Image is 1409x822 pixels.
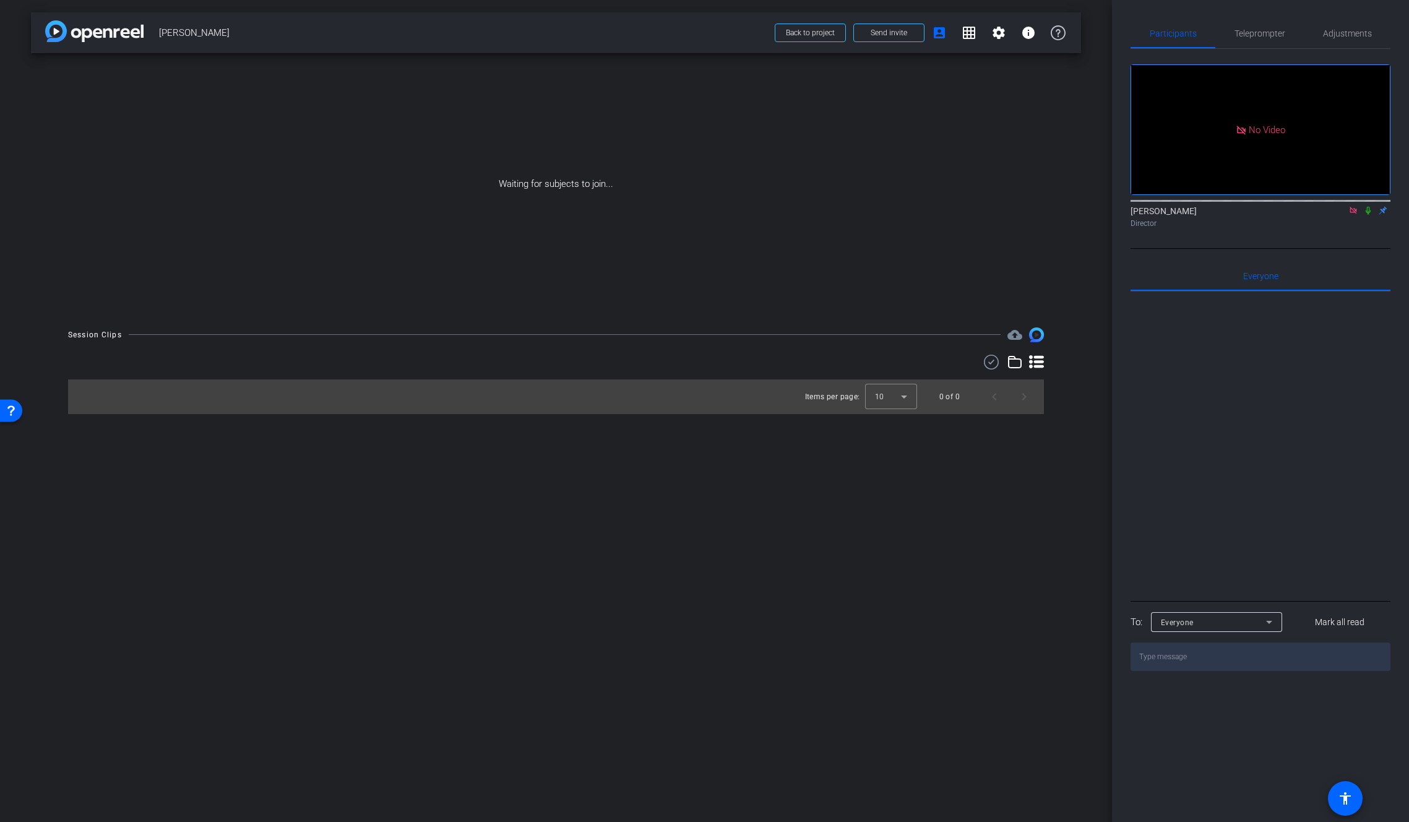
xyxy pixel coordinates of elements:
[980,382,1009,412] button: Previous page
[1290,611,1391,633] button: Mark all read
[939,391,960,403] div: 0 of 0
[1029,327,1044,342] img: Session clips
[1131,205,1390,229] div: [PERSON_NAME]
[1338,791,1353,806] mat-icon: accessibility
[1323,29,1372,38] span: Adjustments
[1161,618,1194,627] span: Everyone
[805,391,860,403] div: Items per page:
[853,24,924,42] button: Send invite
[1007,327,1022,342] mat-icon: cloud_upload
[31,53,1081,315] div: Waiting for subjects to join...
[68,329,122,341] div: Session Clips
[1131,615,1142,629] div: To:
[786,28,835,37] span: Back to project
[932,25,947,40] mat-icon: account_box
[1009,382,1039,412] button: Next page
[159,20,767,45] span: [PERSON_NAME]
[1150,29,1197,38] span: Participants
[1131,218,1390,229] div: Director
[991,25,1006,40] mat-icon: settings
[871,28,907,38] span: Send invite
[1234,29,1285,38] span: Teleprompter
[962,25,976,40] mat-icon: grid_on
[775,24,846,42] button: Back to project
[1315,616,1364,629] span: Mark all read
[1007,327,1022,342] span: Destinations for your clips
[45,20,144,42] img: app-logo
[1243,272,1278,280] span: Everyone
[1021,25,1036,40] mat-icon: info
[1249,124,1285,135] span: No Video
